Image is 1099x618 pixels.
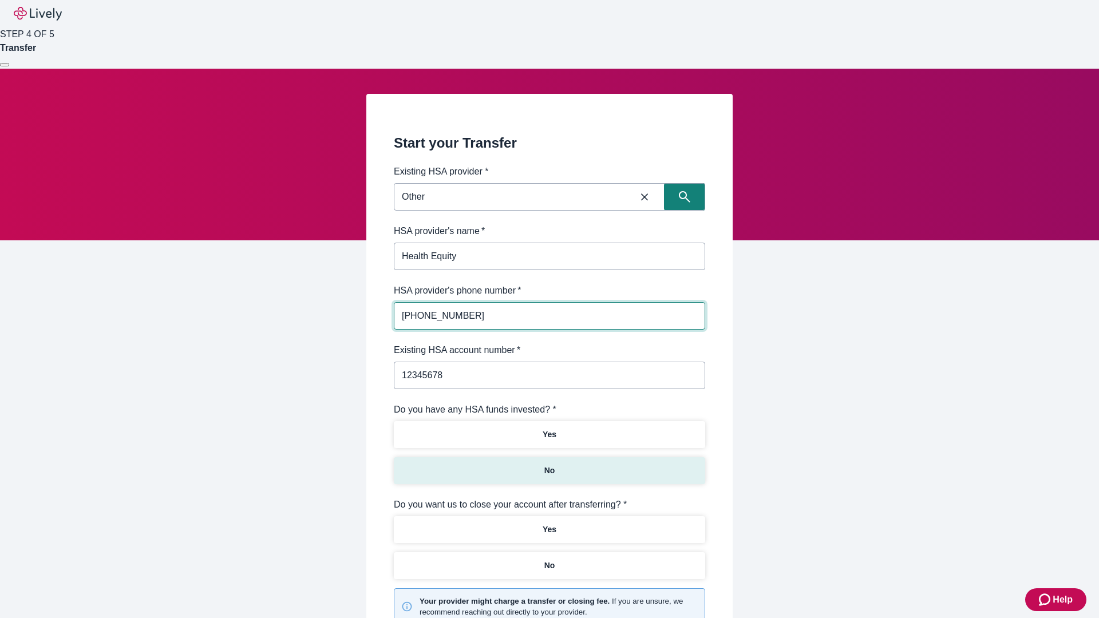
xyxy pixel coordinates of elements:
[420,596,698,617] small: If you are unsure, we recommend reaching out directly to your provider.
[394,457,705,484] button: No
[420,597,610,605] strong: Your provider might charge a transfer or closing fee.
[394,304,705,327] input: (555) 555-5555
[544,465,555,477] p: No
[1053,593,1073,607] span: Help
[543,524,556,536] p: Yes
[394,403,556,417] label: Do you have any HSA funds invested? *
[394,224,485,238] label: HSA provider's name
[394,343,520,357] label: Existing HSA account number
[664,183,705,211] button: Search icon
[679,191,690,203] svg: Search icon
[394,165,488,179] label: Existing HSA provider *
[397,189,625,205] input: Search input
[625,184,664,209] button: Close icon
[394,498,627,512] label: Do you want us to close your account after transferring? *
[394,284,521,298] label: HSA provider's phone number
[394,421,705,448] button: Yes
[394,552,705,579] button: No
[544,560,555,572] p: No
[1039,593,1053,607] svg: Zendesk support icon
[14,7,62,21] img: Lively
[394,133,705,153] h2: Start your Transfer
[1025,588,1086,611] button: Zendesk support iconHelp
[639,191,650,203] svg: Close icon
[543,429,556,441] p: Yes
[394,516,705,543] button: Yes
